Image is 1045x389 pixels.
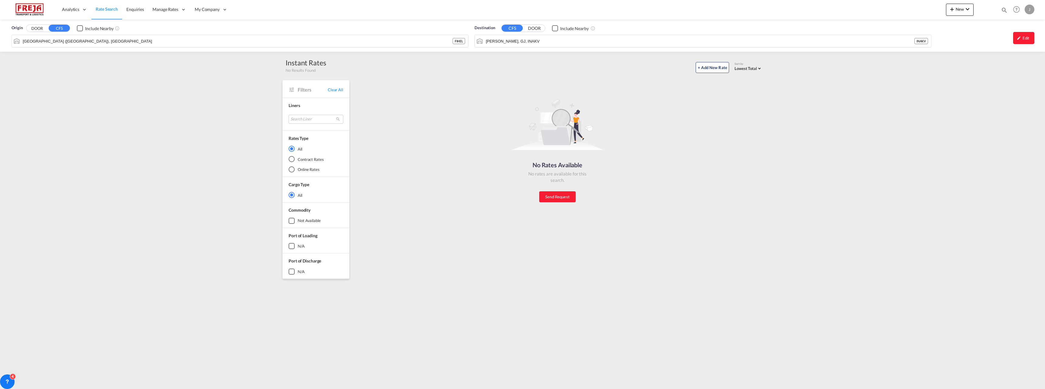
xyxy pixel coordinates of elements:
[475,35,931,47] md-input-container: Ankleshwar, GJ, INAKV
[1017,36,1021,40] md-icon: icon-pencil
[289,269,343,275] md-checkbox: N/A
[539,191,576,202] button: Send Request
[964,5,971,13] md-icon: icon-chevron-down
[298,269,305,274] div: N/A
[96,6,118,12] span: Rate Search
[560,26,589,32] div: Include Nearby
[1011,4,1022,15] span: Help
[289,182,309,188] div: Cargo Type
[696,62,729,73] button: + Add New Rate
[289,258,321,263] span: Port of Discharge
[946,4,974,16] button: icon-plus 400-fgNewicon-chevron-down
[298,218,321,223] div: not available
[289,166,343,172] md-radio-button: Online Rates
[126,7,144,12] span: Enquiries
[77,25,114,31] md-checkbox: Checkbox No Ink
[289,103,300,108] span: Liners
[298,86,328,93] span: Filters
[23,36,453,46] input: Search by Port
[735,64,762,71] md-select: Select: Lowest Total
[9,3,50,16] img: 586607c025bf11f083711d99603023e7.png
[298,243,305,249] div: N/A
[62,6,79,12] span: Analytics
[591,26,595,31] md-icon: Unchecked: Ignores neighbouring ports when fetching rates.Checked : Includes neighbouring ports w...
[26,25,48,32] button: DOOR
[1025,5,1034,14] div: J
[85,26,114,32] div: Include Nearby
[1013,32,1034,44] div: icon-pencilEdit
[552,25,589,31] md-checkbox: Checkbox No Ink
[289,135,308,141] div: Rates Type
[1001,7,1008,16] div: icon-magnify
[735,62,762,66] div: Sort by
[486,36,914,46] input: Search by Port
[735,66,757,71] span: Lowest Total
[527,161,588,169] div: No Rates Available
[948,7,971,12] span: New
[115,26,120,31] md-icon: Unchecked: Ignores neighbouring ports when fetching rates.Checked : Includes neighbouring ports w...
[12,25,22,31] span: Origin
[12,35,468,47] md-input-container: Helsingfors (Helsinki), FIHEL
[502,25,523,32] button: CFS
[289,156,343,162] md-radio-button: Contract Rates
[289,192,343,198] md-radio-button: All
[152,6,178,12] span: Manage Rates
[475,25,495,31] span: Destination
[289,146,343,152] md-radio-button: All
[1011,4,1025,15] div: Help
[328,87,343,92] span: Clear All
[512,99,603,150] img: norateimg.svg
[948,5,956,13] md-icon: icon-plus 400-fg
[289,207,310,213] span: Commodity
[524,25,545,32] button: DOOR
[286,58,326,68] div: Instant Rates
[527,171,588,183] div: No rates are available for this search.
[289,243,343,249] md-checkbox: N/A
[453,38,465,44] div: FIHEL
[195,6,220,12] span: My Company
[914,38,928,44] div: INAKV
[286,68,315,73] span: No Results Found
[289,233,317,238] span: Port of Loading
[1001,7,1008,13] md-icon: icon-magnify
[49,25,70,32] button: CFS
